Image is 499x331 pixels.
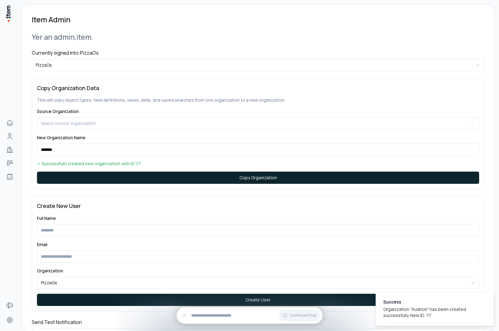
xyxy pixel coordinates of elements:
[37,202,479,210] h3: Create New User
[37,108,79,114] label: Source Organization
[177,307,322,324] div: Continue Chat
[37,84,479,92] h3: Copy Organization Data
[383,306,484,318] div: Organization "Audrion" has been created successfully. New ID: 77
[383,299,484,305] div: Success
[290,313,316,318] span: Continue Chat
[4,117,16,129] a: Home
[32,49,484,56] h4: Currently signed into: PizzaOs
[32,32,484,42] h2: Yer an admin, item .
[37,268,63,274] label: Organization
[37,294,479,306] button: Create User
[32,318,484,326] h4: Send Test Notification
[37,161,479,167] p: ✓ Successfully created new organization with ID: 77
[5,5,11,22] img: Item Brain Logo
[37,215,56,221] label: Full Name
[37,242,47,247] label: Email
[4,157,16,169] a: deals
[37,172,479,184] button: Copy Organization
[4,130,16,142] a: Contacts
[37,135,86,140] label: New Organization Name
[279,310,320,321] button: Continue Chat
[32,15,71,24] h1: Item Admin
[4,314,16,326] a: Settings
[37,97,479,103] p: This will copy object types, field definitions, views, skills, and saved searches from one organi...
[4,144,16,156] a: Companies
[4,170,16,183] a: Agents
[4,299,16,311] a: Forms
